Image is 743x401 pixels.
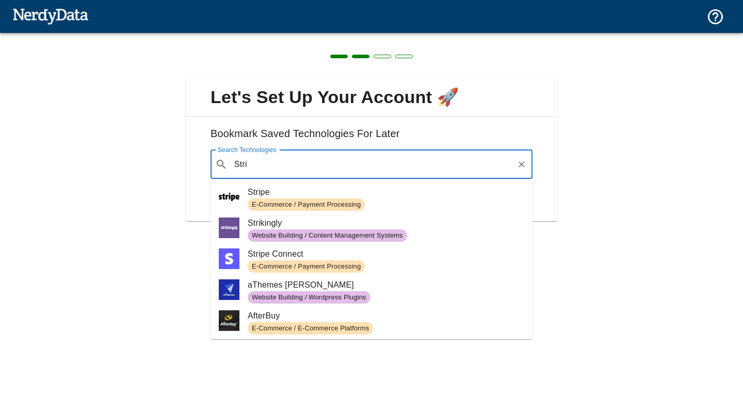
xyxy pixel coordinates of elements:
span: Strikingly [248,217,524,229]
button: Clear [514,157,529,172]
h6: Bookmark Saved Technologies For Later [194,125,549,150]
span: E-Commerce / E-Commerce Platforms [248,324,373,333]
span: Let's Set Up Your Account 🚀 [194,87,549,108]
span: E-Commerce / Payment Processing [248,262,365,272]
span: Website Building / Wordpress Plugins [248,293,370,303]
span: aThemes [PERSON_NAME] [248,279,524,291]
span: E-Commerce / Payment Processing [248,200,365,210]
span: Stripe [248,186,524,198]
span: Website Building / Content Management Systems [248,231,407,241]
span: AfterBuy [248,310,524,322]
label: Search Technologies [218,145,276,154]
iframe: Drift Widget Chat Controller [691,328,731,367]
span: Stripe Connect [248,248,524,260]
button: Support and Documentation [700,2,731,32]
img: NerdyData.com [12,6,88,26]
